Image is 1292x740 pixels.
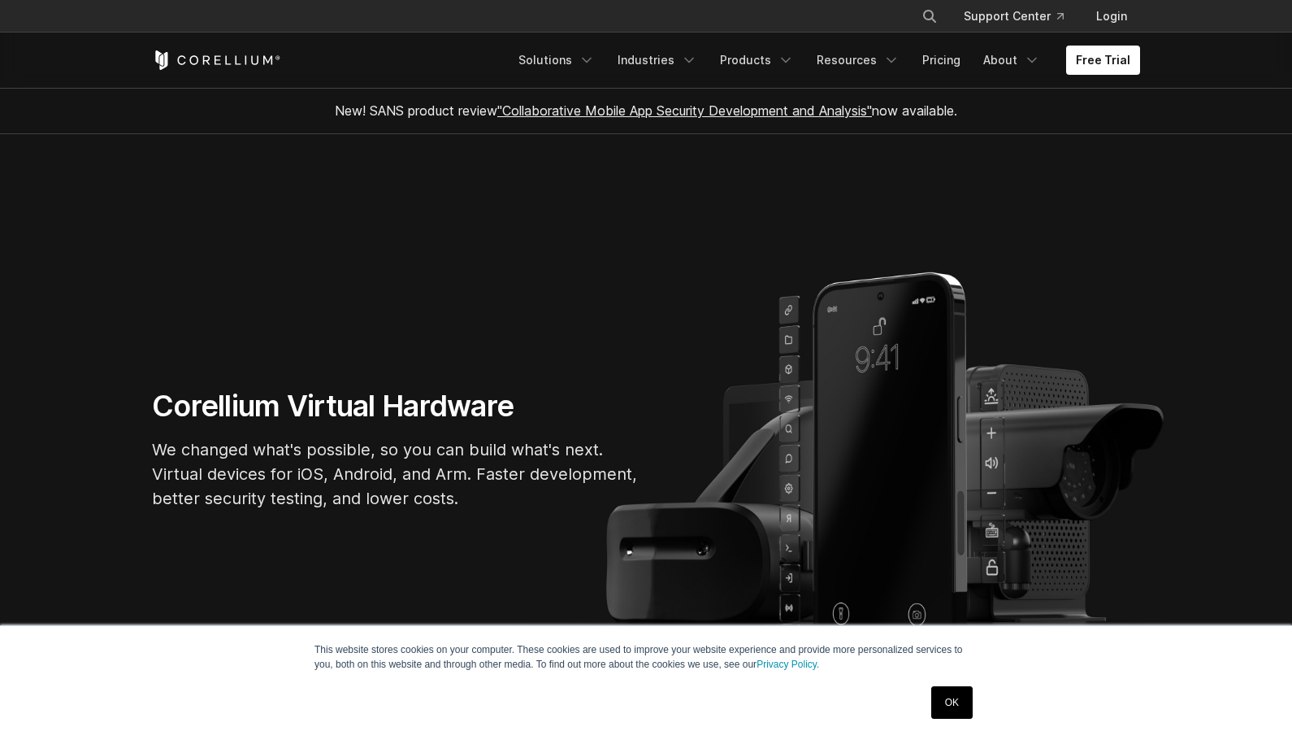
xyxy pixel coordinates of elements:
span: New! SANS product review now available. [335,102,957,119]
a: Industries [608,46,707,75]
a: Free Trial [1066,46,1140,75]
a: Support Center [951,2,1077,31]
a: About [973,46,1050,75]
div: Navigation Menu [509,46,1140,75]
a: Pricing [913,46,970,75]
a: Privacy Policy. [757,659,819,670]
h1: Corellium Virtual Hardware [152,388,639,424]
button: Search [915,2,944,31]
p: This website stores cookies on your computer. These cookies are used to improve your website expe... [314,642,978,672]
a: Products [710,46,804,75]
a: Login [1083,2,1140,31]
a: Corellium Home [152,50,281,70]
div: Navigation Menu [902,2,1140,31]
a: Solutions [509,46,605,75]
a: "Collaborative Mobile App Security Development and Analysis" [497,102,872,119]
a: OK [931,686,973,719]
a: Resources [807,46,909,75]
p: We changed what's possible, so you can build what's next. Virtual devices for iOS, Android, and A... [152,437,639,511]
